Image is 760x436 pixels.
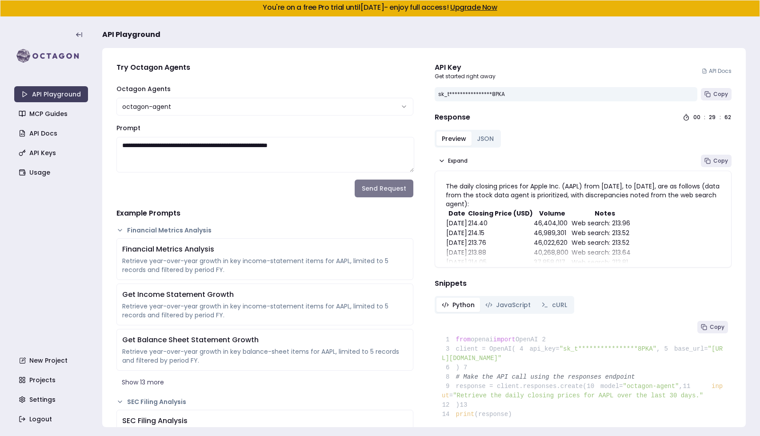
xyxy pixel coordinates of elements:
[468,238,533,248] td: 213.76
[701,88,732,100] button: Copy
[8,4,752,11] h5: You're on a free Pro trial until [DATE] - enjoy full access!
[15,164,89,180] a: Usage
[14,86,88,102] a: API Playground
[456,336,471,343] span: from
[452,300,475,309] span: Python
[448,157,468,164] span: Expand
[122,256,408,274] div: Retrieve year-over-year growth in key income-statement items for AAPL, limited to 5 records and f...
[571,208,638,218] th: Notes
[122,347,408,365] div: Retrieve year-over-year growth in key balance-sheet items for AAPL, limited to 5 records and filt...
[14,47,88,65] img: logo-rect-yK7x_WSZ.svg
[122,416,408,426] div: SEC Filing Analysis
[533,238,571,248] td: 46,022,620
[468,218,533,228] td: 214.40
[446,238,468,248] td: [DATE]
[709,114,716,121] div: 29
[496,300,531,309] span: JavaScript
[533,257,571,267] td: 37,858,017
[713,91,728,98] span: Copy
[552,300,567,309] span: cURL
[15,372,89,388] a: Projects
[468,208,533,218] th: Closing Price (USD)
[683,382,697,391] span: 11
[533,248,571,257] td: 40,268,800
[435,155,471,167] button: Expand
[442,344,456,354] span: 3
[116,62,413,73] h4: Try Octagon Agents
[116,124,140,132] label: Prompt
[442,400,456,410] span: 12
[116,374,413,390] button: Show 13 more
[720,114,721,121] div: :
[701,155,732,167] button: Copy
[571,218,638,228] td: Web search: 213.96
[15,392,89,408] a: Settings
[446,208,468,218] th: Date
[15,145,89,161] a: API Keys
[446,182,720,208] p: The daily closing prices for Apple Inc. (AAPL) from [DATE], to [DATE], are as follows (data from ...
[446,257,468,267] td: [DATE]
[471,336,493,343] span: openai
[600,383,623,390] span: model=
[435,73,496,80] p: Get started right away
[472,132,499,146] button: JSON
[713,157,728,164] span: Copy
[116,226,413,235] button: Financial Metrics Analysis
[442,383,587,390] span: response = client.responses.create(
[15,411,89,427] a: Logout
[724,114,732,121] div: 62
[116,397,413,406] button: SEC Filing Analysis
[623,383,679,390] span: "octagon-agent"
[446,228,468,238] td: [DATE]
[442,410,456,419] span: 14
[656,345,660,352] span: ,
[122,335,408,345] div: Get Balance Sheet Statement Growth
[446,218,468,228] td: [DATE]
[697,321,728,333] button: Copy
[704,114,705,121] div: :
[122,289,408,300] div: Get Income Statement Growth
[102,29,160,40] span: API Playground
[442,345,516,352] span: client = OpenAI(
[116,84,171,93] label: Octagon Agents
[693,114,700,121] div: 00
[516,344,530,354] span: 4
[571,248,638,257] td: Web search: 213.64
[15,125,89,141] a: API Docs
[538,335,552,344] span: 2
[122,302,408,320] div: Retrieve year-over-year growth in key income-statement items for AAPL, limited to 5 records and f...
[533,218,571,228] td: 46,404,100
[442,335,456,344] span: 1
[122,244,408,255] div: Financial Metrics Analysis
[571,257,638,267] td: Web search: 213.81
[493,336,516,343] span: import
[468,228,533,238] td: 214.15
[571,238,638,248] td: Web search: 213.52
[442,382,456,391] span: 9
[435,112,470,123] h4: Response
[442,364,460,371] span: )
[702,68,732,75] a: API Docs
[355,180,413,197] button: Send Request
[468,257,533,267] td: 214.05
[450,2,497,12] a: Upgrade Now
[456,411,475,418] span: print
[674,345,708,352] span: base_url=
[475,411,512,418] span: (response)
[516,336,538,343] span: OpenAI
[460,363,474,372] span: 7
[116,208,413,219] h4: Example Prompts
[435,278,732,289] h4: Snippets
[533,208,571,218] th: Volume
[15,106,89,122] a: MCP Guides
[468,248,533,257] td: 213.88
[449,392,453,399] span: =
[679,383,683,390] span: ,
[442,363,456,372] span: 6
[442,372,456,382] span: 8
[453,392,703,399] span: "Retrieve the daily closing prices for AAPL over the last 30 days."
[435,62,496,73] div: API Key
[571,228,638,238] td: Web search: 213.52
[587,382,601,391] span: 10
[660,344,674,354] span: 5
